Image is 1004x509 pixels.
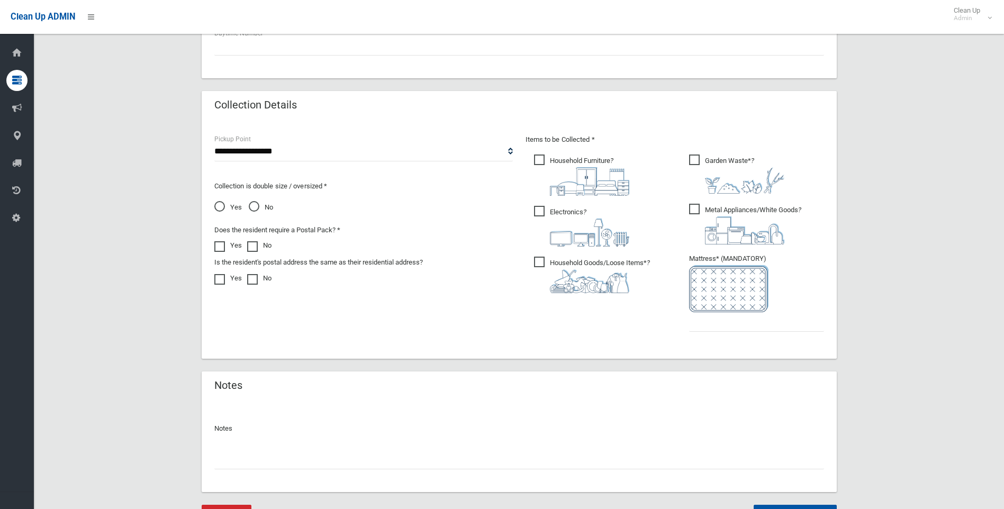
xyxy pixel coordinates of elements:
p: Items to be Collected * [526,133,824,146]
span: Household Goods/Loose Items* [534,257,650,293]
span: Clean Up ADMIN [11,12,75,22]
header: Notes [202,375,255,396]
i: ? [550,259,650,293]
img: b13cc3517677393f34c0a387616ef184.png [550,269,629,293]
i: ? [550,157,629,196]
span: No [249,201,273,214]
small: Admin [954,14,980,22]
img: e7408bece873d2c1783593a074e5cb2f.png [689,265,768,312]
span: Mattress* (MANDATORY) [689,254,824,312]
label: Is the resident's postal address the same as their residential address? [214,256,423,269]
span: Yes [214,201,242,214]
label: Yes [214,239,242,252]
p: Notes [214,422,824,435]
label: Does the resident require a Postal Pack? * [214,224,340,237]
img: 394712a680b73dbc3d2a6a3a7ffe5a07.png [550,219,629,247]
span: Garden Waste* [689,154,784,194]
i: ? [705,157,784,194]
label: No [247,272,272,285]
label: No [247,239,272,252]
img: aa9efdbe659d29b613fca23ba79d85cb.png [550,167,629,196]
header: Collection Details [202,95,310,115]
i: ? [550,208,629,247]
label: Yes [214,272,242,285]
span: Clean Up [948,6,991,22]
span: Electronics [534,206,629,247]
p: Collection is double size / oversized * [214,180,513,193]
span: Household Furniture [534,154,629,196]
img: 4fd8a5c772b2c999c83690221e5242e0.png [705,167,784,194]
i: ? [705,206,801,244]
span: Metal Appliances/White Goods [689,204,801,244]
img: 36c1b0289cb1767239cdd3de9e694f19.png [705,216,784,244]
